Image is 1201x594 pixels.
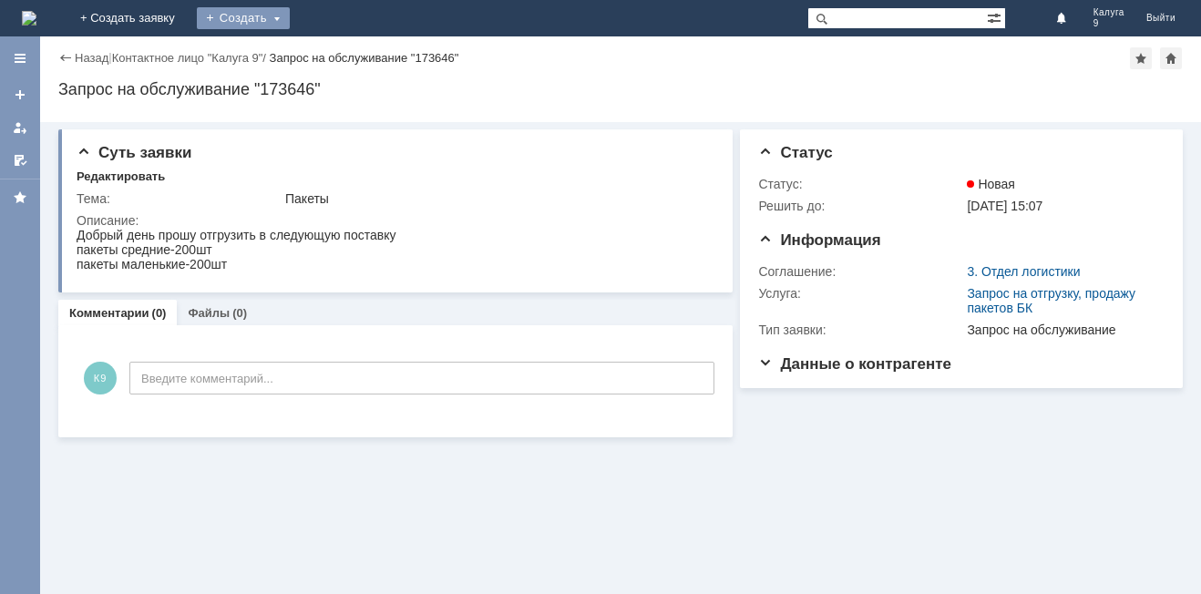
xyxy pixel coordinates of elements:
div: Редактировать [77,169,165,184]
div: Пакеты [285,191,708,206]
div: Услуга: [758,286,963,301]
a: Контактное лицо "Калуга 9" [112,51,263,65]
div: (0) [232,306,247,320]
a: Файлы [188,306,230,320]
div: Описание: [77,213,712,228]
div: Запрос на обслуживание "173646" [58,80,1183,98]
span: Данные о контрагенте [758,355,951,373]
div: | [108,50,111,64]
div: Запрос на обслуживание "173646" [270,51,459,65]
div: Добавить в избранное [1130,47,1152,69]
div: Сделать домашней страницей [1160,47,1182,69]
a: Запрос на отгрузку, продажу пакетов БК [967,286,1135,315]
a: Перейти на домашнюю страницу [22,11,36,26]
div: Соглашение: [758,264,963,279]
div: Запрос на обслуживание [967,323,1156,337]
span: Расширенный поиск [987,8,1005,26]
span: Калуга [1093,7,1124,18]
div: / [112,51,270,65]
span: Суть заявки [77,144,191,161]
img: logo [22,11,36,26]
a: Комментарии [69,306,149,320]
span: К9 [84,362,117,394]
a: Создать заявку [5,80,35,109]
span: Информация [758,231,880,249]
div: Создать [197,7,290,29]
div: (0) [152,306,167,320]
a: Мои заявки [5,113,35,142]
div: Решить до: [758,199,963,213]
span: Новая [967,177,1015,191]
a: Назад [75,51,108,65]
span: Статус [758,144,832,161]
span: 9 [1093,18,1124,29]
div: Статус: [758,177,963,191]
div: Тип заявки: [758,323,963,337]
a: Мои согласования [5,146,35,175]
span: [DATE] 15:07 [967,199,1042,213]
a: 3. Отдел логистики [967,264,1080,279]
div: Тема: [77,191,282,206]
